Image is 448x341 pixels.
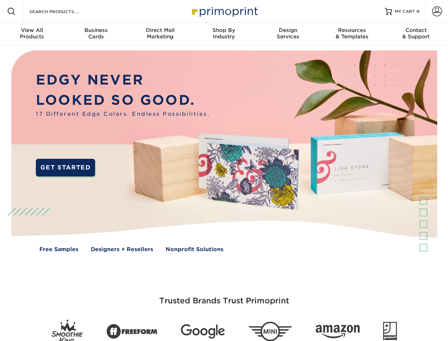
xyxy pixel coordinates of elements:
span: Resources [320,27,384,33]
p: LOOKED SO GOOD. [36,90,210,110]
div: & Support [384,27,448,40]
span: Design [256,27,320,33]
img: Goodwill [383,322,397,341]
a: Resources& Templates [320,23,384,45]
div: Industry [192,27,256,40]
span: 0 [416,9,420,14]
a: Contact& Support [384,23,448,45]
p: EDGY NEVER [36,70,210,90]
span: Contact [384,27,448,33]
img: Google [181,324,225,339]
a: Nonprofit Solutions [166,245,223,254]
a: GET STARTED [36,159,95,177]
h3: Trusted Brands Trust Primoprint [17,279,432,314]
span: 17 Different Edge Colors. Endless Possibilities. [36,110,210,118]
a: DesignServices [256,23,320,45]
a: BusinessCards [64,23,128,45]
div: Services [256,27,320,40]
a: Shop ByIndustry [192,23,256,45]
input: SEARCH PRODUCTS..... [29,7,98,16]
div: Marketing [128,27,192,40]
span: Shop By [192,27,256,33]
span: Direct Mail [128,27,192,33]
a: Direct MailMarketing [128,23,192,45]
span: MY CART [395,9,415,15]
img: Amazon [316,325,360,339]
img: Primoprint [189,4,260,19]
a: Free Samples [39,245,78,254]
div: Cards [64,27,128,40]
a: Designers + Resellers [91,245,153,254]
div: & Templates [320,27,384,40]
span: Business [64,27,128,33]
